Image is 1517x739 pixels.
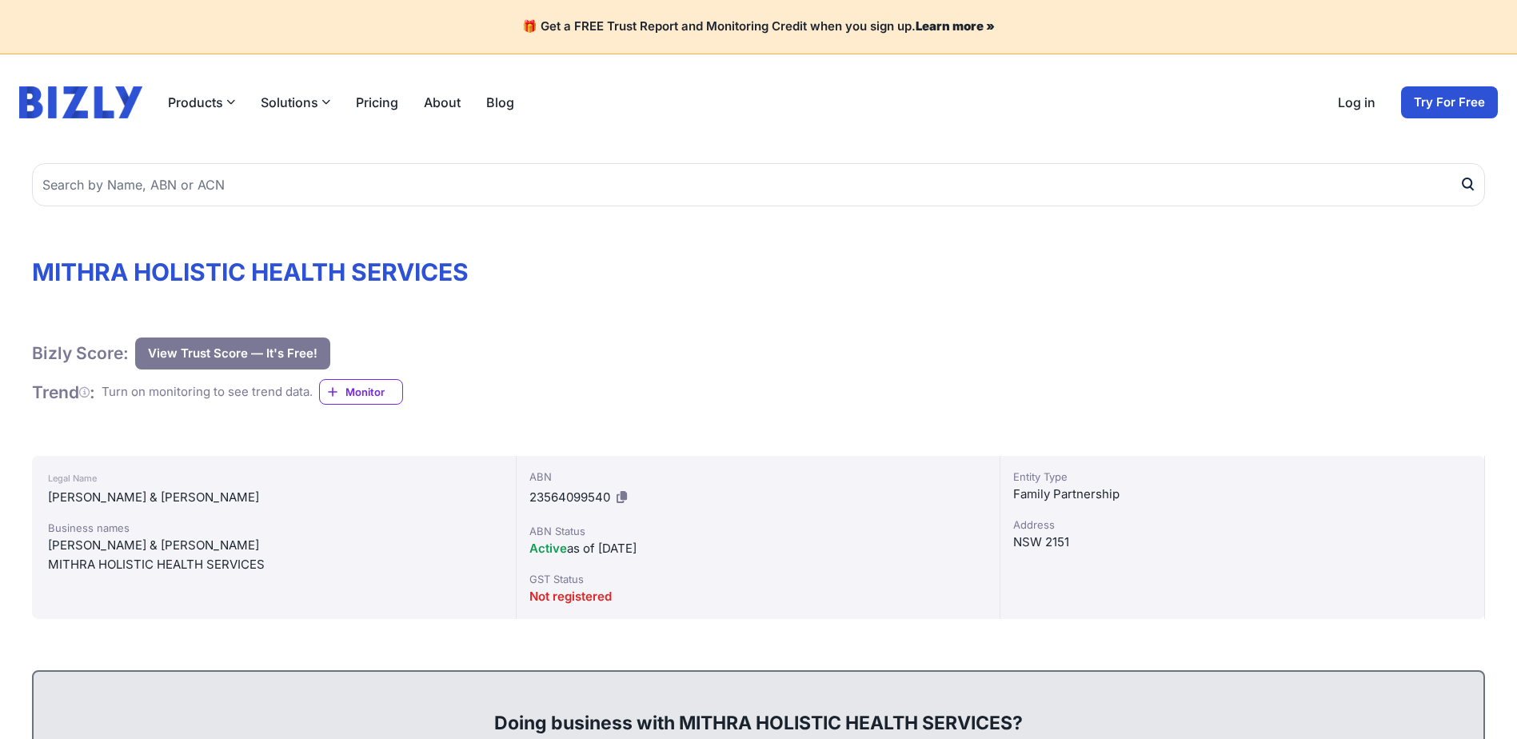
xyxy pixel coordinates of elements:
input: Search by Name, ABN or ACN [32,163,1485,206]
h4: 🎁 Get a FREE Trust Report and Monitoring Credit when you sign up. [19,19,1498,34]
button: Products [168,93,235,112]
div: ABN Status [529,523,988,539]
div: [PERSON_NAME] & [PERSON_NAME] [48,488,500,507]
div: Turn on monitoring to see trend data. [102,383,313,401]
a: Try For Free [1401,86,1498,118]
div: MITHRA HOLISTIC HEALTH SERVICES [48,555,500,574]
a: Monitor [319,379,403,405]
div: ABN [529,469,988,485]
div: Legal Name [48,469,500,488]
div: Entity Type [1013,469,1471,485]
button: Solutions [261,93,330,112]
div: Address [1013,517,1471,533]
span: Monitor [345,384,402,400]
a: About [424,93,461,112]
h1: Trend : [32,381,95,403]
div: Doing business with MITHRA HOLISTIC HEALTH SERVICES? [50,685,1467,736]
span: Active [529,541,567,556]
a: Pricing [356,93,398,112]
div: Business names [48,520,500,536]
span: 23564099540 [529,489,610,505]
span: Not registered [529,589,612,604]
div: [PERSON_NAME] & [PERSON_NAME] [48,536,500,555]
h1: Bizly Score: [32,342,129,364]
a: Blog [486,93,514,112]
button: View Trust Score — It's Free! [135,338,330,369]
div: Family Partnership [1013,485,1471,504]
h1: MITHRA HOLISTIC HEALTH SERVICES [32,258,1485,286]
a: Learn more » [916,18,995,34]
div: as of [DATE] [529,539,988,558]
div: NSW 2151 [1013,533,1471,552]
a: Log in [1338,93,1375,112]
div: GST Status [529,571,988,587]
